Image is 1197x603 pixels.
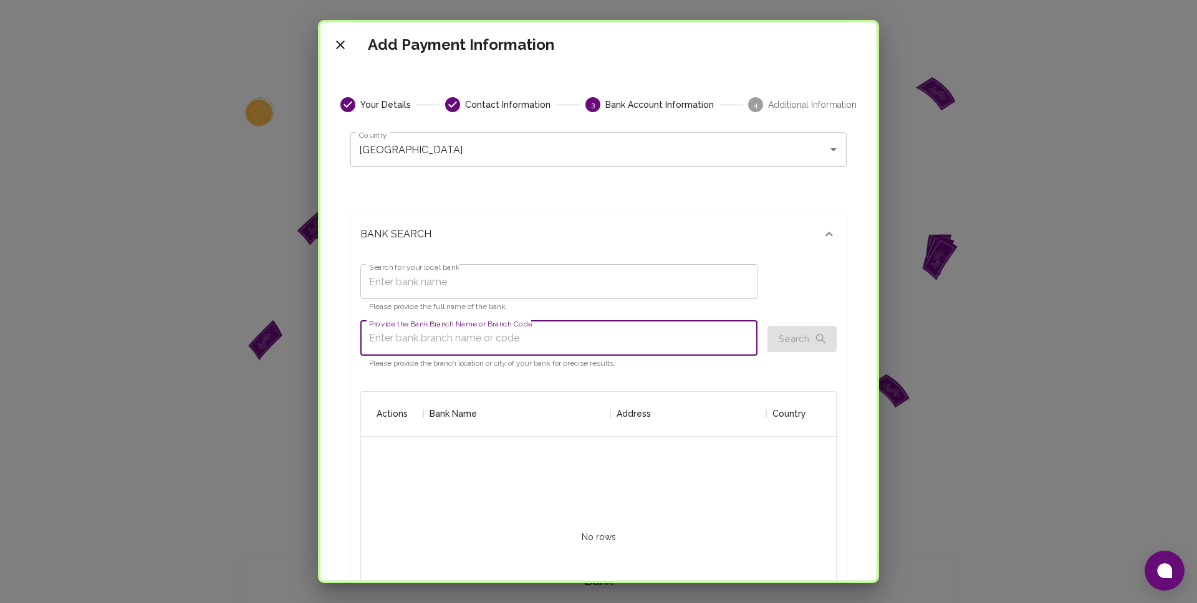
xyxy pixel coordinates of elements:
[368,35,554,55] h5: Add Payment Information
[369,262,459,272] label: Search for your local bank
[617,391,651,436] div: Address
[369,318,532,329] label: Provide the Bank Branch Name or Branch Code
[754,100,757,109] text: 4
[350,214,847,254] div: BANK SEARCH
[360,321,757,356] input: Enter bank branch name or code
[465,98,550,111] span: Contact Information
[772,391,806,436] div: Country
[360,98,411,111] span: Your Details
[377,391,408,436] div: Actions
[591,100,595,109] text: 3
[825,141,842,158] button: Open
[423,391,610,436] div: Bank Name
[369,301,749,313] p: Please provide the full name of the bank.
[359,130,387,140] label: Country
[768,98,857,111] span: Additional Information
[361,391,423,436] div: Actions
[430,391,477,436] div: Bank Name
[328,32,353,57] button: close
[360,264,757,299] input: Enter bank name
[605,98,714,111] span: Bank Account Information
[766,391,860,436] div: Country
[360,227,512,242] p: BANK SEARCH
[369,358,749,370] p: Please provide the branch location or city of your bank for precise results.
[610,391,766,436] div: Address
[1145,551,1185,591] button: Open chat window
